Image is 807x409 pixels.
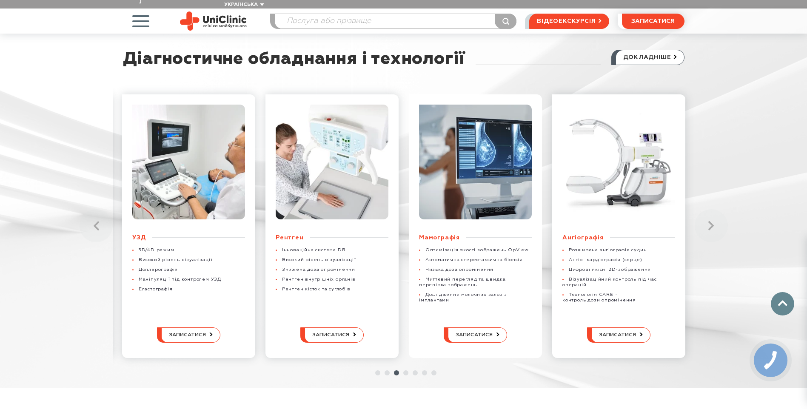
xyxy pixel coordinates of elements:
a: Рентген в Запоріжжі [276,159,388,165]
a: Мамографія в Запоріжжі [419,159,532,165]
a: Ангіографія [562,159,675,165]
a: Ультразвукова діагностика (УЗД) у Запоріжжі [132,159,245,165]
button: записатися [157,327,220,342]
button: записатися [300,327,364,342]
a: Ангіографія [562,219,675,307]
button: записатися [444,327,507,342]
span: записатися [169,332,206,337]
button: записатися [622,14,684,29]
div: Діагностичне обладнання і технології [123,50,465,82]
img: Рентген в Запоріжжі [276,105,388,219]
span: Українська [224,2,258,7]
img: Uniclinic [180,11,247,31]
button: Українська [222,2,264,8]
a: відеоекскурсія [529,14,609,29]
img: Мамографія в Запоріжжі [419,105,532,219]
input: Послуга або прізвище [275,14,516,28]
img: Ангіографія [562,105,675,219]
span: записатися [599,332,636,337]
a: Ультразвукова діагностика (УЗД) у Запоріжжі [132,219,245,296]
span: записатися [312,332,349,337]
img: Ультразвукова діагностика (УЗД) у Запоріжжі [132,105,245,219]
a: Рентген в Запоріжжі [276,219,388,296]
a: Мамографія в Запоріжжі [419,219,532,307]
span: записатися [631,18,675,24]
span: записатися [456,332,493,337]
button: записатися [587,327,650,342]
span: докладніше [623,50,671,65]
a: докладніше [611,50,684,65]
span: відеоекскурсія [537,14,596,28]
